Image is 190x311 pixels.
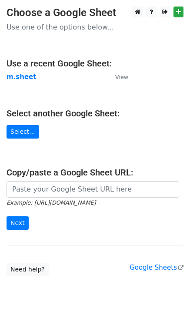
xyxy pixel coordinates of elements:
[7,216,29,230] input: Next
[130,264,183,271] a: Google Sheets
[7,125,39,139] a: Select...
[7,167,183,178] h4: Copy/paste a Google Sheet URL:
[7,263,49,276] a: Need help?
[7,181,179,198] input: Paste your Google Sheet URL here
[107,73,128,81] a: View
[115,74,128,80] small: View
[7,23,183,32] p: Use one of the options below...
[7,73,36,81] a: m.sheet
[7,58,183,69] h4: Use a recent Google Sheet:
[7,108,183,119] h4: Select another Google Sheet:
[7,7,183,19] h3: Choose a Google Sheet
[7,199,96,206] small: Example: [URL][DOMAIN_NAME]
